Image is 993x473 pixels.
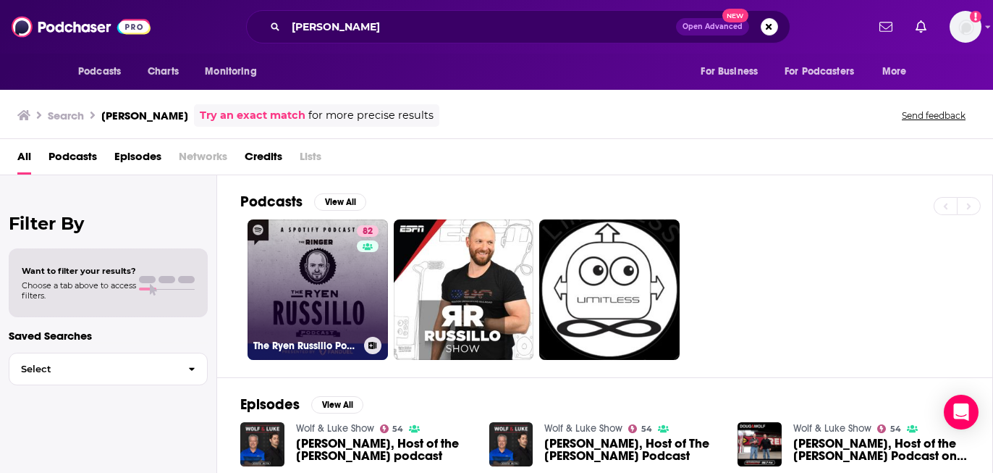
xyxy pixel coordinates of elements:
[148,62,179,82] span: Charts
[683,23,743,30] span: Open Advanced
[195,58,275,85] button: open menu
[205,62,256,82] span: Monitoring
[138,58,187,85] a: Charts
[240,193,366,211] a: PodcastsView All
[300,145,321,175] span: Lists
[910,14,932,39] a: Show notifications dropdown
[245,145,282,175] a: Credits
[676,18,749,35] button: Open AdvancedNew
[950,11,981,43] button: Show profile menu
[722,9,748,22] span: New
[489,422,533,466] img: Ryen Russillo, Host of The Ryen Russillo Podcast
[882,62,907,82] span: More
[314,193,366,211] button: View All
[380,424,404,433] a: 54
[78,62,121,82] span: Podcasts
[296,422,374,435] a: Wolf & Luke Show
[9,353,208,385] button: Select
[877,424,901,433] a: 54
[690,58,776,85] button: open menu
[240,193,303,211] h2: Podcasts
[793,438,969,462] span: [PERSON_NAME], Host of the [PERSON_NAME] Podcast on The Ringer
[738,422,782,466] img: Ryen Russillo, Host of the Ryen Russillo Podcast on The Ringer
[48,145,97,175] a: Podcasts
[785,62,854,82] span: For Podcasters
[296,438,472,462] span: [PERSON_NAME], Host of the [PERSON_NAME] podcast
[286,15,676,38] input: Search podcasts, credits, & more...
[179,145,227,175] span: Networks
[296,438,472,462] a: Ryen Russillo, Host of the Ryen Russillo podcast
[48,109,84,122] h3: Search
[253,340,358,352] h3: The Ryen Russillo Podcast
[890,426,901,432] span: 54
[9,213,208,234] h2: Filter By
[544,438,720,462] span: [PERSON_NAME], Host of The [PERSON_NAME] Podcast
[970,11,981,22] svg: Add a profile image
[17,145,31,175] a: All
[874,14,898,39] a: Show notifications dropdown
[392,426,403,432] span: 54
[9,329,208,343] p: Saved Searches
[9,364,177,374] span: Select
[200,107,305,124] a: Try an exact match
[114,145,161,175] a: Episodes
[944,395,979,430] div: Open Intercom Messenger
[101,109,188,122] h3: [PERSON_NAME]
[308,107,434,124] span: for more precise results
[950,11,981,43] img: User Profile
[544,422,622,435] a: Wolf & Luke Show
[68,58,140,85] button: open menu
[793,438,969,462] a: Ryen Russillo, Host of the Ryen Russillo Podcast on The Ringer
[544,438,720,462] a: Ryen Russillo, Host of The Ryen Russillo Podcast
[240,395,300,414] h2: Episodes
[240,422,284,466] img: Ryen Russillo, Host of the Ryen Russillo podcast
[357,225,379,237] a: 82
[701,62,758,82] span: For Business
[240,395,363,414] a: EpisodesView All
[22,266,136,276] span: Want to filter your results?
[641,426,652,432] span: 54
[872,58,925,85] button: open menu
[950,11,981,43] span: Logged in as ElaineatWink
[897,109,970,122] button: Send feedback
[793,422,871,435] a: Wolf & Luke Show
[12,13,151,41] img: Podchaser - Follow, Share and Rate Podcasts
[628,424,652,433] a: 54
[311,396,363,414] button: View All
[22,280,136,301] span: Choose a tab above to access filters.
[246,10,790,43] div: Search podcasts, credits, & more...
[248,219,388,360] a: 82The Ryen Russillo Podcast
[775,58,875,85] button: open menu
[363,225,373,239] span: 82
